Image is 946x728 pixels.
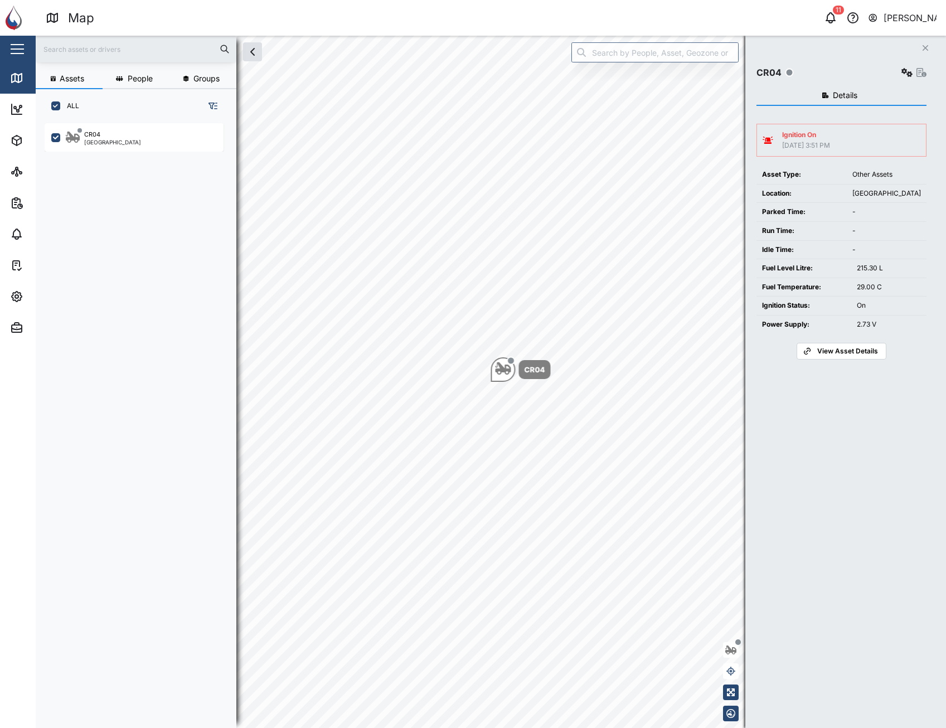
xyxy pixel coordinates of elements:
[60,75,84,82] span: Assets
[68,8,94,28] div: Map
[833,6,844,14] div: 11
[84,139,141,145] div: [GEOGRAPHIC_DATA]
[817,343,878,359] span: View Asset Details
[756,66,782,80] div: CR04
[762,207,841,217] div: Parked Time:
[29,166,56,178] div: Sites
[29,259,60,271] div: Tasks
[29,322,62,334] div: Admin
[84,130,100,139] div: CR04
[29,197,67,209] div: Reports
[193,75,220,82] span: Groups
[782,130,830,140] div: Ignition On
[782,140,830,151] div: [DATE] 3:51 PM
[60,101,79,110] label: ALL
[29,228,64,240] div: Alarms
[36,36,946,728] canvas: Map
[857,282,921,293] div: 29.00 C
[852,188,921,199] div: [GEOGRAPHIC_DATA]
[29,103,79,115] div: Dashboard
[762,188,841,199] div: Location:
[762,169,841,180] div: Asset Type:
[29,72,54,84] div: Map
[762,226,841,236] div: Run Time:
[762,263,846,274] div: Fuel Level Litre:
[45,119,236,719] div: grid
[852,245,921,255] div: -
[762,319,846,330] div: Power Supply:
[29,134,64,147] div: Assets
[797,343,886,360] a: View Asset Details
[833,91,857,99] span: Details
[762,245,841,255] div: Idle Time:
[852,169,921,180] div: Other Assets
[857,300,921,311] div: On
[852,207,921,217] div: -
[491,357,551,382] div: Map marker
[29,290,69,303] div: Settings
[571,42,739,62] input: Search by People, Asset, Geozone or Place
[762,282,846,293] div: Fuel Temperature:
[6,6,30,30] img: Main Logo
[857,319,921,330] div: 2.73 V
[884,11,937,25] div: [PERSON_NAME]
[128,75,153,82] span: People
[762,300,846,311] div: Ignition Status:
[867,10,937,26] button: [PERSON_NAME]
[852,226,921,236] div: -
[857,263,921,274] div: 215.30 L
[525,364,545,375] div: CR04
[42,41,230,57] input: Search assets or drivers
